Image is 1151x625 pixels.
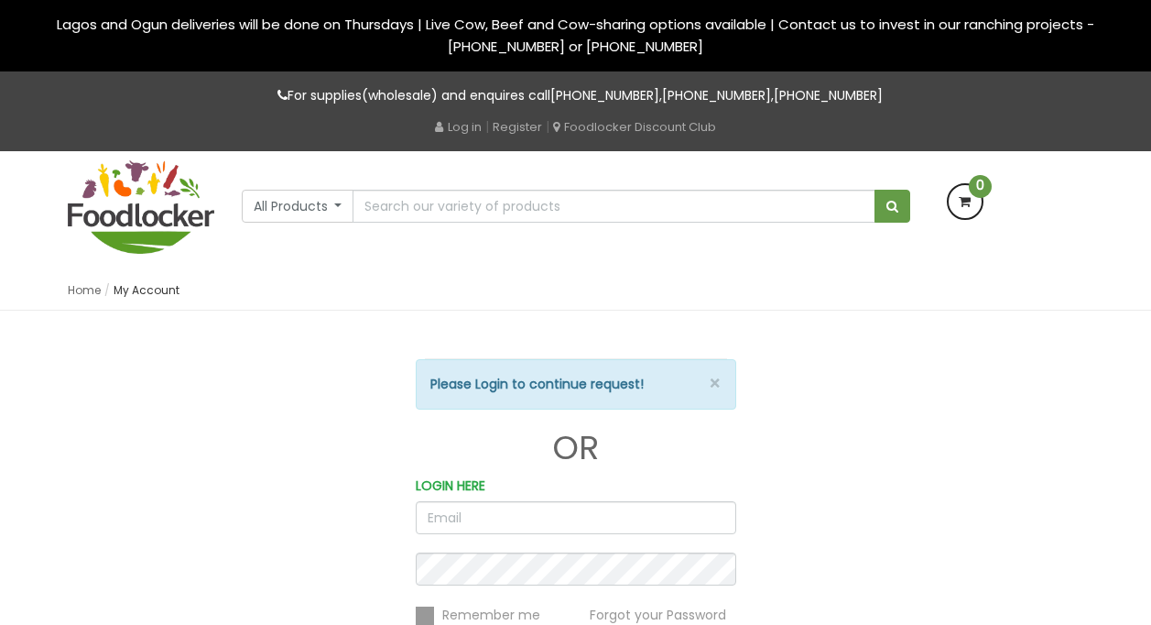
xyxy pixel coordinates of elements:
span: 0 [969,175,992,198]
span: Remember me [442,606,540,624]
span: | [485,117,489,136]
span: Forgot your Password [590,606,726,624]
a: Register [493,118,542,136]
input: Search our variety of products [353,190,874,223]
button: All Products [242,190,354,223]
a: [PHONE_NUMBER] [550,86,659,104]
span: Lagos and Ogun deliveries will be done on Thursdays | Live Cow, Beef and Cow-sharing options avai... [57,15,1094,56]
a: Home [68,282,101,298]
a: [PHONE_NUMBER] [774,86,883,104]
input: Email [416,501,736,534]
a: Foodlocker Discount Club [553,118,716,136]
strong: Please Login to continue request! [430,375,644,393]
button: × [709,374,722,393]
a: Forgot your Password [590,605,726,623]
label: LOGIN HERE [416,476,485,497]
h1: OR [416,430,736,466]
a: Log in [435,118,482,136]
img: FoodLocker [68,160,214,254]
span: | [546,117,549,136]
a: [PHONE_NUMBER] [662,86,771,104]
p: For supplies(wholesale) and enquires call , , [68,85,1084,106]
